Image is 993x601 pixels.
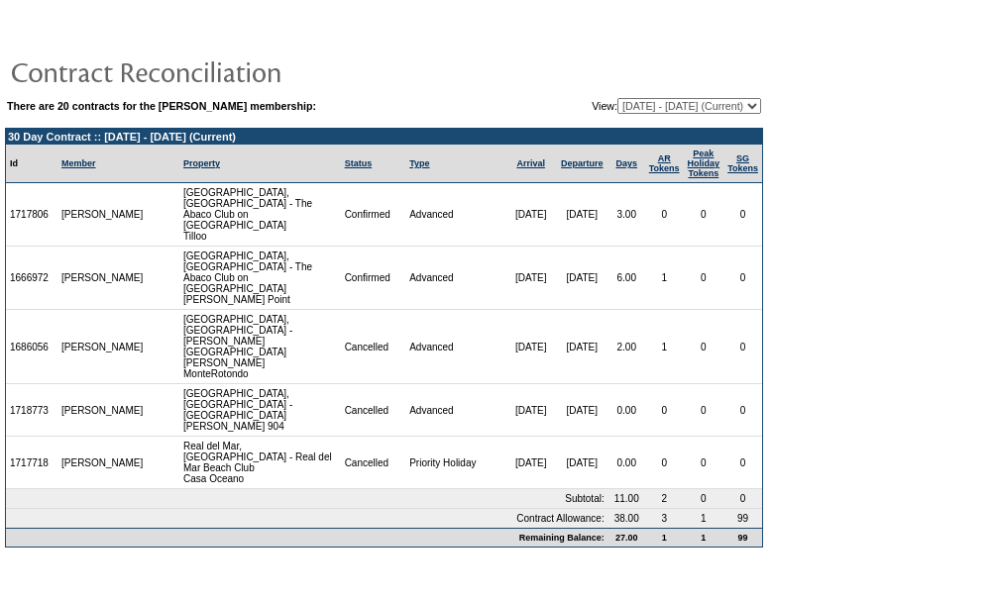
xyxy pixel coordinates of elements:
td: 99 [723,509,762,528]
td: [GEOGRAPHIC_DATA], [GEOGRAPHIC_DATA] - [PERSON_NAME][GEOGRAPHIC_DATA][PERSON_NAME] MonteRotondo [179,310,341,384]
td: 38.00 [608,509,645,528]
td: 0 [684,384,724,437]
td: 3 [645,509,684,528]
td: 0 [645,183,684,247]
td: 0 [723,437,762,489]
td: 0 [723,310,762,384]
td: Advanced [405,310,505,384]
td: 0 [684,183,724,247]
td: Advanced [405,183,505,247]
td: Cancelled [341,437,406,489]
a: ARTokens [649,153,680,173]
td: 30 Day Contract :: [DATE] - [DATE] (Current) [6,129,762,145]
a: Arrival [516,158,545,168]
td: [DATE] [505,183,555,247]
td: Cancelled [341,384,406,437]
td: [GEOGRAPHIC_DATA], [GEOGRAPHIC_DATA] - The Abaco Club on [GEOGRAPHIC_DATA] [PERSON_NAME] Point [179,247,341,310]
td: 0 [684,437,724,489]
td: 0.00 [608,437,645,489]
b: There are 20 contracts for the [PERSON_NAME] membership: [7,100,316,112]
a: Departure [561,158,604,168]
td: 0 [645,437,684,489]
a: Member [61,158,96,168]
td: [PERSON_NAME] [57,437,148,489]
td: Subtotal: [6,489,608,509]
td: [PERSON_NAME] [57,183,148,247]
td: [DATE] [556,384,608,437]
td: 27.00 [608,528,645,547]
td: 1717806 [6,183,57,247]
td: 0 [684,489,724,509]
td: 1 [645,310,684,384]
a: SGTokens [727,153,758,173]
td: [PERSON_NAME] [57,247,148,310]
td: [DATE] [505,437,555,489]
a: Days [615,158,637,168]
td: Advanced [405,247,505,310]
td: 1 [645,528,684,547]
td: [DATE] [505,310,555,384]
td: 1666972 [6,247,57,310]
td: 6.00 [608,247,645,310]
td: [GEOGRAPHIC_DATA], [GEOGRAPHIC_DATA] - [GEOGRAPHIC_DATA] [PERSON_NAME] 904 [179,384,341,437]
a: Property [183,158,220,168]
a: Peak HolidayTokens [688,149,720,178]
td: 3.00 [608,183,645,247]
td: [DATE] [556,247,608,310]
td: 1686056 [6,310,57,384]
td: 1718773 [6,384,57,437]
td: [PERSON_NAME] [57,384,148,437]
td: [DATE] [556,310,608,384]
td: 11.00 [608,489,645,509]
td: Real del Mar, [GEOGRAPHIC_DATA] - Real del Mar Beach Club Casa Oceano [179,437,341,489]
td: 1 [684,509,724,528]
td: 1 [645,247,684,310]
td: Confirmed [341,247,406,310]
td: [DATE] [505,384,555,437]
td: [GEOGRAPHIC_DATA], [GEOGRAPHIC_DATA] - The Abaco Club on [GEOGRAPHIC_DATA] Tilloo [179,183,341,247]
td: 1 [684,528,724,547]
td: 0 [684,247,724,310]
td: [PERSON_NAME] [57,310,148,384]
td: 1717718 [6,437,57,489]
td: Cancelled [341,310,406,384]
td: 0 [723,384,762,437]
td: Id [6,145,57,183]
td: [DATE] [556,437,608,489]
td: 2.00 [608,310,645,384]
td: 0 [684,310,724,384]
td: 0 [723,489,762,509]
td: 0 [723,247,762,310]
td: 0 [645,384,684,437]
a: Status [345,158,373,168]
td: 2 [645,489,684,509]
td: Contract Allowance: [6,509,608,528]
td: 0 [723,183,762,247]
td: Confirmed [341,183,406,247]
td: [DATE] [505,247,555,310]
td: [DATE] [556,183,608,247]
td: Priority Holiday [405,437,505,489]
td: Advanced [405,384,505,437]
td: View: [495,98,761,114]
td: Remaining Balance: [6,528,608,547]
a: Type [409,158,429,168]
td: 99 [723,528,762,547]
td: 0.00 [608,384,645,437]
img: pgTtlContractReconciliation.gif [10,51,406,91]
